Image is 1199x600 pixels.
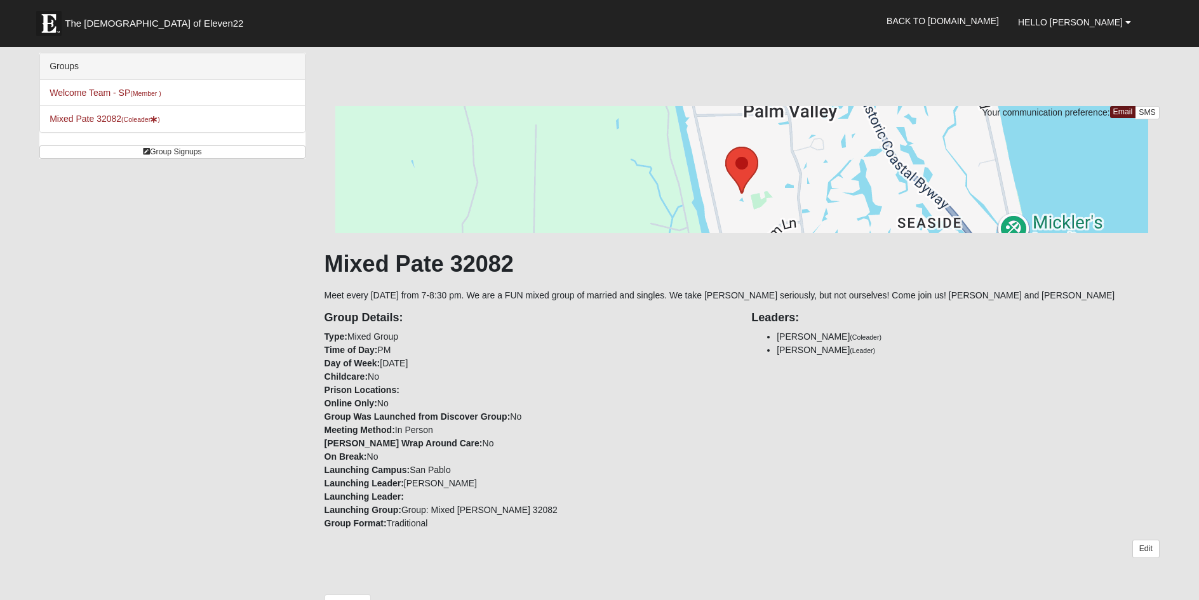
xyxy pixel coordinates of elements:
[1110,106,1136,118] a: Email
[1008,6,1141,38] a: Hello [PERSON_NAME]
[877,5,1008,37] a: Back to [DOMAIN_NAME]
[325,411,511,422] strong: Group Was Launched from Discover Group:
[325,398,377,408] strong: Online Only:
[777,330,1160,343] li: [PERSON_NAME]
[325,358,380,368] strong: Day of Week:
[65,17,243,30] span: The [DEMOGRAPHIC_DATA] of Eleven22
[315,302,742,530] div: Mixed Group PM [DATE] No No No In Person No No San Pablo [PERSON_NAME] Group: Mixed [PERSON_NAME]...
[39,145,305,159] a: Group Signups
[325,438,483,448] strong: [PERSON_NAME] Wrap Around Care:
[50,114,159,124] a: Mixed Pate 32082(Coleader)
[325,250,1160,277] h1: Mixed Pate 32082
[325,478,404,488] strong: Launching Leader:
[325,371,368,382] strong: Childcare:
[850,333,881,341] small: (Coleader)
[325,331,347,342] strong: Type:
[325,465,410,475] strong: Launching Campus:
[50,88,161,98] a: Welcome Team - SP(Member )
[121,116,160,123] small: (Coleader )
[325,518,387,528] strong: Group Format:
[40,53,304,80] div: Groups
[325,311,733,325] h4: Group Details:
[1018,17,1123,27] span: Hello [PERSON_NAME]
[982,107,1110,117] span: Your communication preference:
[850,347,875,354] small: (Leader)
[1132,540,1160,558] a: Edit
[30,4,284,36] a: The [DEMOGRAPHIC_DATA] of Eleven22
[777,343,1160,357] li: [PERSON_NAME]
[325,345,378,355] strong: Time of Day:
[325,385,399,395] strong: Prison Locations:
[325,505,401,515] strong: Launching Group:
[751,311,1160,325] h4: Leaders:
[130,90,161,97] small: (Member )
[325,425,395,435] strong: Meeting Method:
[325,451,367,462] strong: On Break:
[325,491,404,502] strong: Launching Leader:
[1135,106,1160,119] a: SMS
[36,11,62,36] img: Eleven22 logo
